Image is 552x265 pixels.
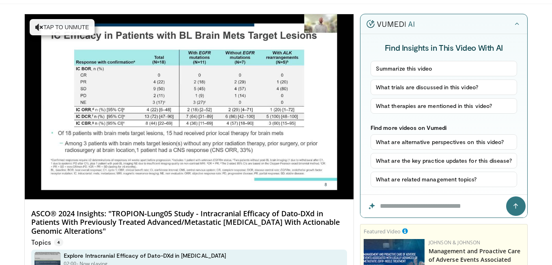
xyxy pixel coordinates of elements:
input: Question for the AI [360,195,527,218]
h4: ASCO® 2024 Insights: "TROPION-Lung05 Study - Intracranial Efficacy of Dato-DXd in Patients With P... [31,209,347,236]
small: Featured Video [364,228,401,235]
button: Tap to unmute [30,19,95,35]
video-js: Video Player [25,14,354,200]
span: 4 [54,238,63,246]
h4: Find Insights in This Video With AI [371,42,517,53]
button: What are related management topics? [371,172,517,187]
img: vumedi-ai-logo.v2.svg [367,20,414,28]
p: Topics [31,238,63,246]
button: What are the key practice updates for this disease? [371,153,517,168]
button: What therapies are mentioned in this video? [371,98,517,114]
a: Johnson & Johnson [429,239,481,246]
button: What trials are discussed in this video? [371,80,517,95]
p: Find more videos on Vumedi [371,124,517,131]
h4: Explore Intracranial Efficacy of Dato-DXd in [MEDICAL_DATA] [64,252,226,259]
button: What are alternative perspectives on this video? [371,134,517,150]
button: Summarize this video [371,61,517,76]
